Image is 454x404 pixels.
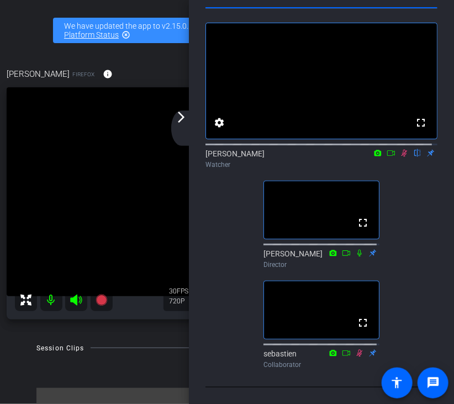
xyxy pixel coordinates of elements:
[72,70,94,78] span: Firefox
[213,116,226,129] mat-icon: settings
[103,69,113,79] mat-icon: info
[414,116,427,129] mat-icon: fullscreen
[205,148,437,170] div: [PERSON_NAME]
[356,216,369,229] mat-icon: fullscreen
[263,248,379,270] div: [PERSON_NAME]
[205,160,437,170] div: Watcher
[122,30,130,39] mat-icon: highlight_off
[356,316,369,329] mat-icon: fullscreen
[426,376,440,390] mat-icon: message
[169,287,197,296] div: 30
[263,260,379,270] div: Director
[7,68,70,80] span: [PERSON_NAME]
[53,18,401,43] div: We have updated the app to v2.15.0. Please make sure the mobile user has the newest version.
[175,111,188,124] mat-icon: arrow_forward_ios
[263,360,379,370] div: Collaborator
[411,148,424,158] mat-icon: flip
[177,287,188,295] span: FPS
[263,348,379,370] div: sebastien
[36,343,85,354] div: Session Clips
[390,376,404,390] mat-icon: accessibility
[64,30,119,39] a: Platform Status
[169,297,197,306] div: 720P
